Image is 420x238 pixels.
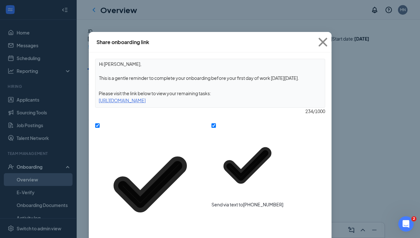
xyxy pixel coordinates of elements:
[211,202,283,207] span: Send via text to [PHONE_NUMBER]
[211,123,216,128] input: Send via text to[PHONE_NUMBER]
[211,129,283,201] svg: Checkmark
[96,39,149,46] div: Share onboarding link
[314,32,332,52] button: Close
[411,216,416,221] span: 2
[95,108,325,115] div: 234 / 1000
[398,216,414,232] iframe: Intercom live chat
[95,90,325,97] div: Please visit the link below to view your remaining tasks:
[314,34,332,51] svg: Cross
[95,59,325,83] textarea: Hi [PERSON_NAME], This is a gentle reminder to complete your onboarding before your first day of ...
[95,97,325,104] div: [URL][DOMAIN_NAME]
[95,123,100,128] input: Send via email to[EMAIL_ADDRESS][DOMAIN_NAME]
